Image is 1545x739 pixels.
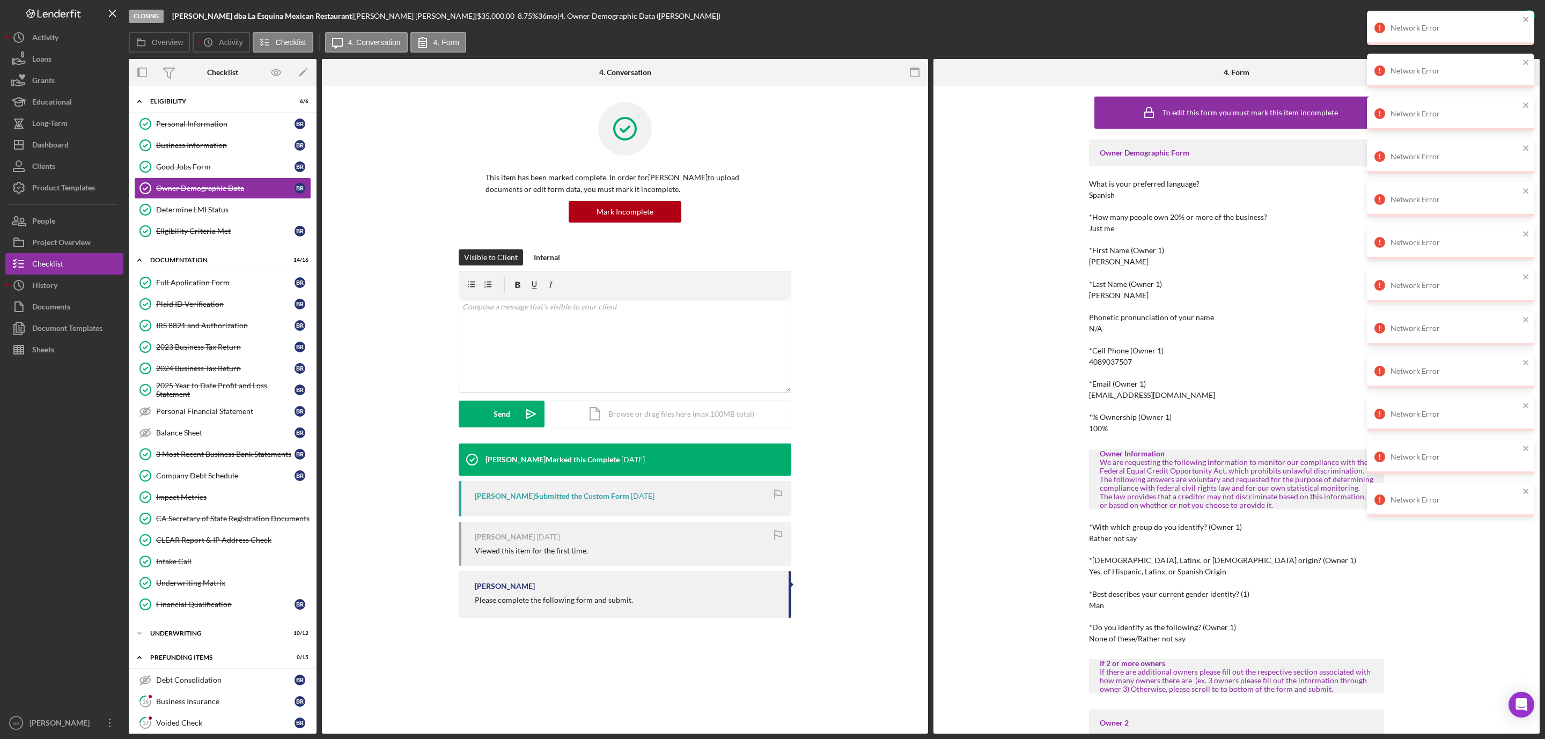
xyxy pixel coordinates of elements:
[134,572,311,594] a: Underwriting Matrix
[597,201,653,223] div: Mark Incomplete
[134,156,311,178] a: Good Jobs FormBR
[5,317,123,339] a: Document Templates
[172,11,352,20] b: [PERSON_NAME] dba La Esquina Mexican Restaurant
[348,38,401,47] label: 4. Conversation
[1089,556,1384,565] div: *[DEMOGRAPHIC_DATA], Latinx, or [DEMOGRAPHIC_DATA] origin? (Owner 1)
[459,401,545,427] button: Send
[1390,324,1519,332] div: Network Error
[1522,444,1530,454] button: close
[1089,246,1384,255] div: *First Name (Owner 1)
[32,296,70,320] div: Documents
[5,27,123,48] button: Activity
[1089,424,1108,433] div: 100%
[5,296,123,317] a: Documents
[134,113,311,135] a: Personal InformationBR
[1390,410,1519,418] div: Network Error
[156,579,311,587] div: Underwriting Matrix
[536,533,560,541] time: 2025-05-16 21:46
[32,177,95,201] div: Product Templates
[1089,224,1114,233] div: Just me
[475,582,535,590] div: [PERSON_NAME]
[1089,257,1149,266] div: [PERSON_NAME]
[150,630,282,637] div: Underwriting
[534,249,560,265] div: Internal
[5,48,123,70] button: Loans
[32,339,54,363] div: Sheets
[276,38,306,47] label: Checklist
[569,201,681,223] button: Mark Incomplete
[1089,191,1115,199] div: Spanish
[129,32,190,53] button: Overview
[5,134,123,156] button: Dashboard
[253,32,313,53] button: Checklist
[1483,5,1515,27] div: Complete
[156,120,295,128] div: Personal Information
[557,12,720,20] div: | 4. Owner Demographic Data ([PERSON_NAME])
[27,712,97,736] div: [PERSON_NAME]
[295,427,305,438] div: B R
[1390,24,1519,32] div: Network Error
[156,450,295,459] div: 3 Most Recent Business Bank Statements
[134,401,311,422] a: Personal Financial StatementBR
[150,654,282,661] div: Prefunding Items
[1089,313,1384,322] div: Phonetic pronunciation of your name
[1089,180,1384,188] div: What is your preferred language?
[295,385,305,395] div: B R
[193,32,249,53] button: Activity
[289,98,308,105] div: 6 / 6
[1522,15,1530,25] button: close
[156,407,295,416] div: Personal Financial Statement
[1390,367,1519,375] div: Network Error
[5,91,123,113] button: Educational
[295,675,305,685] div: B R
[134,444,311,465] a: 3 Most Recent Business Bank StatementsBR
[295,363,305,374] div: B R
[295,161,305,172] div: B R
[5,210,123,232] a: People
[156,321,295,330] div: IRS 8821 and Authorization
[5,113,123,134] button: Long-Term
[1390,195,1519,204] div: Network Error
[5,156,123,177] a: Clients
[631,492,654,500] time: 2025-05-16 21:48
[1089,523,1384,531] div: *With which group do you identify? (Owner 1)
[295,299,305,309] div: B R
[1089,413,1384,422] div: *% Ownership (Owner 1)
[156,697,295,706] div: Business Insurance
[156,227,295,235] div: Eligibility Criteria Met
[1100,668,1373,693] div: If there are additional owners please fill out the respective section associated with how many ow...
[1390,152,1519,161] div: Network Error
[5,70,123,91] button: Grants
[477,12,518,20] div: $35,000.00
[129,10,164,23] div: Closing
[156,600,295,609] div: Financial Qualification
[1522,487,1530,497] button: close
[295,718,305,728] div: B R
[156,493,311,501] div: Impact Metrics
[1390,66,1519,75] div: Network Error
[1522,101,1530,111] button: close
[1100,449,1373,458] div: Owner Information
[5,232,123,253] button: Project Overview
[142,719,149,726] tspan: 17
[156,381,295,398] div: 2025 Year to Date Profit and Loss Statement
[459,249,523,265] button: Visible to Client
[1100,659,1373,668] div: If 2 or more owners
[1473,5,1540,27] button: Complete
[32,253,63,277] div: Checklist
[485,455,620,464] div: [PERSON_NAME] Marked this Complete
[207,68,238,77] div: Checklist
[32,156,55,180] div: Clients
[1089,534,1137,543] div: Rather not say
[32,134,69,158] div: Dashboard
[475,546,588,555] div: Viewed this item for the first time.
[1100,149,1373,157] div: Owner Demographic Form
[289,630,308,637] div: 10 / 12
[295,183,305,194] div: B R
